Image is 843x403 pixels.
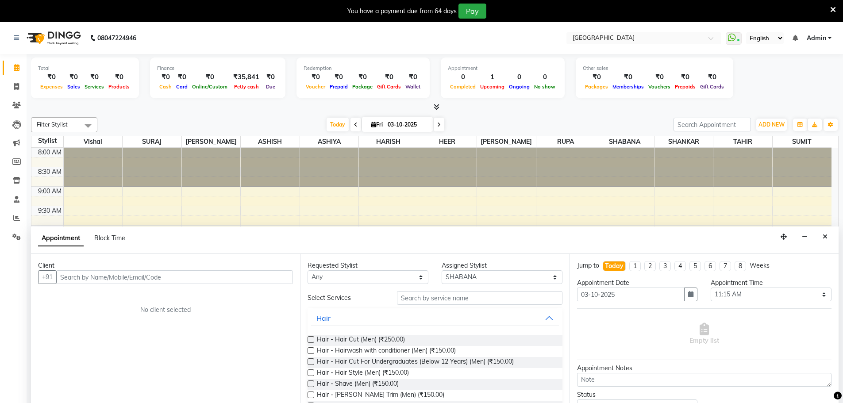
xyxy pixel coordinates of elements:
div: Requested Stylist [308,261,428,270]
div: 9:00 AM [36,187,63,196]
div: ₹0 [263,72,278,82]
input: yyyy-mm-dd [577,288,685,301]
div: Appointment Notes [577,364,831,373]
span: [PERSON_NAME] [182,136,241,147]
div: Assigned Stylist [442,261,562,270]
span: Prepaids [673,84,698,90]
div: ₹0 [174,72,190,82]
span: SUMIT [773,136,831,147]
span: Gift Cards [375,84,403,90]
div: Appointment [448,65,558,72]
span: Today [327,118,349,131]
span: Card [174,84,190,90]
span: Empty list [689,323,719,345]
div: ₹0 [157,72,174,82]
span: Services [82,84,106,90]
div: 0 [448,72,478,82]
span: Hair - Hair Cut For Undergraduates (Below 12 Years) (Men) (₹150.00) [317,357,514,368]
div: Appointment Time [711,278,831,288]
div: ₹35,841 [230,72,263,82]
span: Vouchers [646,84,673,90]
span: Expenses [38,84,65,90]
span: TAHIR [713,136,772,147]
div: Client [38,261,293,270]
span: RUPA [536,136,595,147]
div: Total [38,65,132,72]
span: SHANKAR [654,136,713,147]
span: Sales [65,84,82,90]
span: Package [350,84,375,90]
b: 08047224946 [97,26,136,50]
div: ₹0 [327,72,350,82]
button: Close [819,230,831,244]
input: Search Appointment [674,118,751,131]
span: [PERSON_NAME] [477,136,536,147]
div: 9:30 AM [36,206,63,215]
li: 1 [629,261,641,271]
span: Hair - Shave (Men) (₹150.00) [317,379,399,390]
button: +91 [38,270,57,284]
span: Hair - [PERSON_NAME] Trim (Men) (₹150.00) [317,390,444,401]
button: Hair [311,310,558,326]
span: Upcoming [478,84,507,90]
div: ₹0 [82,72,106,82]
div: ₹0 [698,72,726,82]
div: 10:00 AM [33,226,63,235]
span: Admin [807,34,826,43]
div: 0 [532,72,558,82]
span: Memberships [610,84,646,90]
li: 7 [720,261,731,271]
div: ₹0 [350,72,375,82]
span: ASHISH [241,136,300,147]
span: Products [106,84,132,90]
span: HARISH [359,136,418,147]
span: Gift Cards [698,84,726,90]
div: Status [577,390,698,399]
span: Hair - Hair Cut (Men) (₹250.00) [317,335,405,346]
div: ₹0 [673,72,698,82]
span: Block Time [94,234,125,242]
li: 8 [735,261,746,271]
div: Stylist [31,136,63,146]
span: HEER [418,136,477,147]
span: Petty cash [232,84,261,90]
span: Packages [583,84,610,90]
span: Ongoing [507,84,532,90]
div: Jump to [577,261,599,270]
div: 0 [507,72,532,82]
span: Online/Custom [190,84,230,90]
span: Cash [157,84,174,90]
span: Hair - Hair Style (Men) (₹150.00) [317,368,409,379]
span: Completed [448,84,478,90]
input: Search by Name/Mobile/Email/Code [56,270,293,284]
span: Prepaid [327,84,350,90]
span: ASHIYA [300,136,359,147]
span: Voucher [304,84,327,90]
li: 3 [659,261,671,271]
div: You have a payment due from 64 days [347,7,457,16]
li: 4 [674,261,686,271]
li: 5 [689,261,701,271]
div: ₹0 [610,72,646,82]
span: Due [264,84,277,90]
span: Fri [369,121,385,128]
div: ₹0 [403,72,423,82]
div: ₹0 [646,72,673,82]
button: Pay [458,4,486,19]
div: No client selected [59,305,272,315]
span: Wallet [403,84,423,90]
span: Appointment [38,230,84,246]
div: Redemption [304,65,423,72]
div: Hair [316,313,331,323]
div: ₹0 [65,72,82,82]
div: 1 [478,72,507,82]
div: ₹0 [190,72,230,82]
div: Finance [157,65,278,72]
span: SURAJ [123,136,181,147]
img: logo [23,26,83,50]
span: SHABANA [595,136,654,147]
div: Appointment Date [577,278,698,288]
span: Hair - Hairwash with conditioner (Men) (₹150.00) [317,346,456,357]
span: ADD NEW [758,121,785,128]
div: Today [605,261,624,271]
